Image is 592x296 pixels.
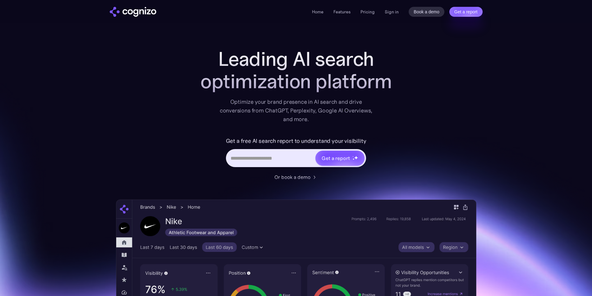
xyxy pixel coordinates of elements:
[110,7,156,17] img: cognizo logo
[322,154,350,162] div: Get a report
[352,156,353,157] img: star
[226,136,366,170] form: Hero URL Input Form
[226,136,366,146] label: Get a free AI search report to understand your visibility
[360,9,375,15] a: Pricing
[354,156,358,160] img: star
[449,7,483,17] a: Get a report
[312,9,324,15] a: Home
[385,8,399,16] a: Sign in
[409,7,444,17] a: Book a demo
[333,9,351,15] a: Features
[352,158,355,160] img: star
[315,150,365,166] a: Get a reportstarstarstar
[274,173,310,181] div: Or book a demo
[274,173,318,181] a: Or book a demo
[110,7,156,17] a: home
[220,98,373,124] div: Optimize your brand presence in AI search and drive conversions from ChatGPT, Perplexity, Google ...
[172,48,420,93] h1: Leading AI search optimization platform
